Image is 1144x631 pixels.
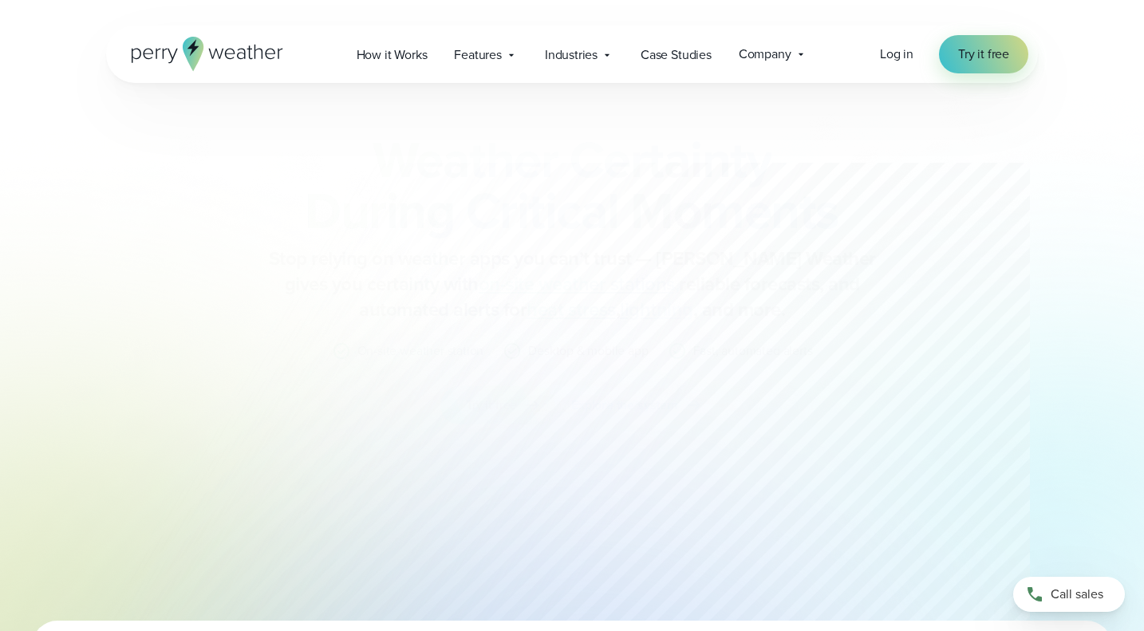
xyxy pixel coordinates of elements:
[880,45,913,63] span: Log in
[343,38,441,71] a: How it Works
[739,45,791,64] span: Company
[880,45,913,64] a: Log in
[1051,585,1103,604] span: Call sales
[545,45,598,65] span: Industries
[958,45,1009,64] span: Try it free
[357,45,428,65] span: How it Works
[627,38,725,71] a: Case Studies
[1013,577,1125,612] a: Call sales
[939,35,1028,73] a: Try it free
[641,45,712,65] span: Case Studies
[454,45,502,65] span: Features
